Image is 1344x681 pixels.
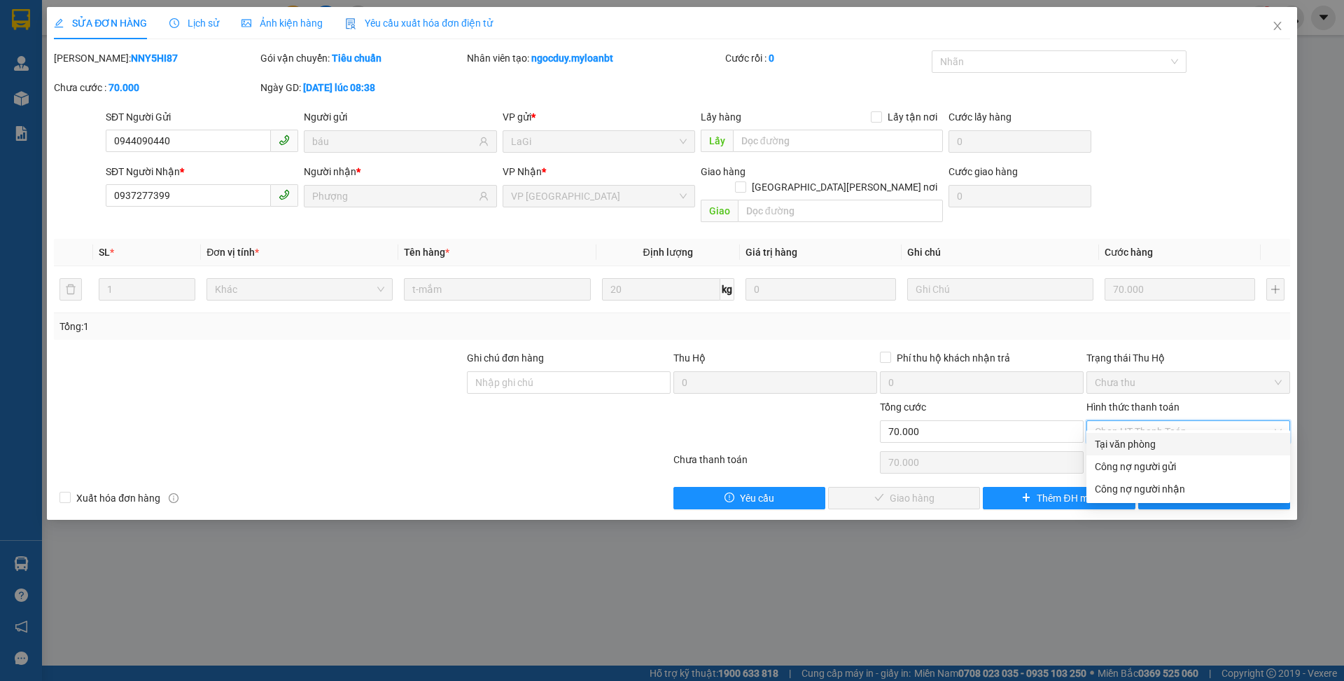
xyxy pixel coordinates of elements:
span: Chọn HT Thanh Toán [1095,421,1282,442]
span: Định lượng [643,247,693,258]
div: Chưa cước : [54,80,258,95]
div: Người nhận [304,164,496,179]
span: phone [279,135,290,146]
span: kg [720,278,734,301]
span: Phí thu hộ khách nhận trả [891,350,1016,366]
span: Giao hàng [701,166,745,177]
span: Lịch sử [169,18,219,29]
span: edit [54,18,64,28]
span: user [479,191,489,201]
span: Ảnh kiện hàng [241,18,323,29]
div: Tổng: 1 [59,319,519,334]
button: plus [1266,278,1284,301]
span: exclamation-circle [724,493,734,504]
span: 0968278298 [6,91,69,104]
span: Thu Hộ [673,352,706,364]
span: VP Nhận [503,166,542,177]
div: Ngày GD: [260,80,464,95]
span: Yêu cầu [740,490,774,506]
input: VD: Bàn, Ghế [404,278,590,301]
span: Lấy [701,130,733,152]
span: info-circle [169,493,178,503]
input: Cước lấy hàng [948,130,1091,153]
input: Ghi Chú [907,278,1093,301]
span: picture [241,18,251,28]
div: Chưa thanh toán [672,452,878,476]
span: close [1272,20,1283,32]
div: Gói vận chuyển: [260,50,464,66]
span: 33 Bác Ái, P Phước Hội, TX Lagi [6,49,66,89]
span: phone [279,189,290,200]
div: Người gửi [304,109,496,125]
div: SĐT Người Gửi [106,109,298,125]
label: Hình thức thanh toán [1086,401,1179,413]
div: VP gửi [503,109,695,125]
span: Khác [215,279,384,300]
div: Tại văn phòng [1095,436,1282,452]
div: Cước gửi hàng sẽ được ghi vào công nợ của người nhận [1086,478,1290,500]
span: Lấy hàng [701,111,741,123]
input: Ghi chú đơn hàng [467,371,671,394]
span: Chưa thu [1095,372,1282,393]
span: LaGi [511,131,687,152]
b: NNY5HI87 [131,53,178,64]
button: delete [59,278,82,301]
span: plus [1021,493,1031,504]
div: Công nợ người gửi [1095,459,1282,474]
span: Giao [701,200,738,222]
input: 0 [1105,278,1255,301]
span: Đơn vị tính [206,247,259,258]
div: Nhân viên tạo: [467,50,722,66]
input: Cước giao hàng [948,185,1091,207]
input: Dọc đường [733,130,943,152]
input: 0 [745,278,896,301]
div: Cước gửi hàng sẽ được ghi vào công nợ của người gửi [1086,455,1290,478]
span: SL [99,247,110,258]
div: SĐT Người Nhận [106,164,298,179]
th: Ghi chú [902,239,1099,266]
button: plusThêm ĐH mới [983,487,1135,509]
label: Cước lấy hàng [948,111,1011,123]
b: 0 [769,53,774,64]
strong: Nhà xe Mỹ Loan [6,6,70,45]
label: Cước giao hàng [948,166,1018,177]
span: Xuất hóa đơn hàng [71,490,166,506]
span: clock-circle [169,18,179,28]
input: Tên người nhận [312,188,475,204]
b: ngocduy.myloanbt [531,53,613,64]
input: Tên người gửi [312,134,475,149]
b: 70.000 [108,82,139,93]
input: Dọc đường [738,200,943,222]
span: VP Thủ Đức [511,186,687,207]
span: S79MBN1V [107,25,175,40]
b: Tiêu chuẩn [332,53,381,64]
span: Giá trị hàng [745,247,797,258]
button: checkGiao hàng [828,487,980,509]
span: Tổng cước [880,401,926,413]
span: Thêm ĐH mới [1037,490,1096,506]
span: Tên hàng [404,247,449,258]
div: Cước rồi : [725,50,929,66]
div: [PERSON_NAME]: [54,50,258,66]
span: user [479,137,489,146]
span: [GEOGRAPHIC_DATA][PERSON_NAME] nơi [746,179,943,195]
span: Yêu cầu xuất hóa đơn điện tử [345,18,493,29]
span: Lấy tận nơi [882,109,943,125]
b: [DATE] lúc 08:38 [303,82,375,93]
div: Trạng thái Thu Hộ [1086,350,1290,366]
div: Công nợ người nhận [1095,481,1282,497]
img: icon [345,18,356,29]
span: SỬA ĐƠN HÀNG [54,18,147,29]
button: Close [1258,7,1297,46]
label: Ghi chú đơn hàng [467,352,544,364]
button: exclamation-circleYêu cầu [673,487,825,509]
span: Cước hàng [1105,247,1153,258]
